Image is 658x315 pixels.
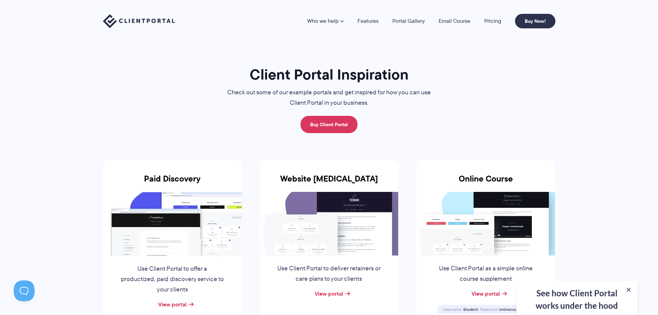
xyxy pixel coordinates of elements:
p: Check out some of our example portals and get inspired for how you can use Client Portal in your ... [213,87,445,108]
h3: Paid Discovery [103,174,242,192]
a: View portal [158,300,187,308]
p: Use Client Portal as a simple online course supplement [433,263,538,284]
span: Student [463,306,478,312]
span: Password [480,306,498,312]
a: Pricing [484,18,501,24]
h3: Website [MEDICAL_DATA] [260,174,399,192]
a: Email Course [439,18,470,24]
a: Features [357,18,379,24]
h1: Client Portal Inspiration [213,65,445,84]
a: Who we help [307,18,344,24]
h3: Online Course [416,174,555,192]
a: View portal [471,289,500,298]
a: Portal Gallery [392,18,425,24]
a: Buy Now! [515,14,555,28]
iframe: Toggle Customer Support [14,280,35,301]
a: Buy Client Portal [301,116,357,133]
span: onlinecourse123 [499,306,528,312]
p: Use Client Portal to deliver retainers or care plans to your clients [276,263,381,284]
span: Username [443,306,462,312]
a: View portal [315,289,343,298]
p: Use Client Portal to offer a productized, paid discovery service to your clients [120,264,225,295]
